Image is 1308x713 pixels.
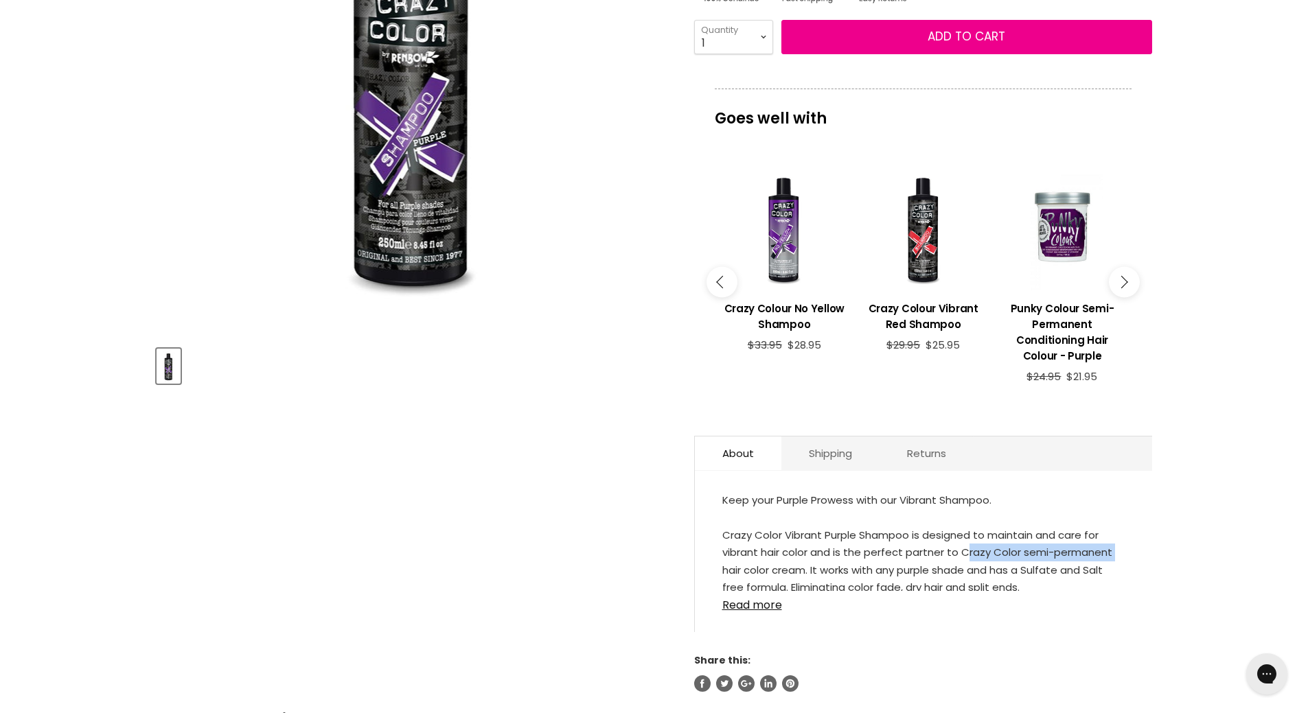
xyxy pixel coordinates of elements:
span: $25.95 [926,338,960,352]
iframe: Gorgias live chat messenger [1239,648,1294,699]
select: Quantity [694,20,773,54]
img: Crazy Colour Vibrant Purple Shampoo [158,350,179,382]
span: $29.95 [886,338,920,352]
span: $24.95 [1026,369,1061,384]
h3: Crazy Colour No Yellow Shampoo [722,301,847,332]
h3: Punky Colour Semi-Permanent Conditioning Hair Colour - Purple [1000,301,1125,364]
a: View product:Crazy Colour Vibrant Red Shampoo [860,290,985,339]
span: Add to cart [928,28,1005,45]
a: About [695,436,781,470]
aside: Share this: [694,654,1152,691]
a: Read more [722,591,1125,611]
span: Share this: [694,653,750,667]
div: Keep your Purple Prowess with our Vibrant Shampoo. Crazy Color Vibrant Purple Shampoo is designed... [722,491,1125,591]
button: Add to cart [781,20,1152,54]
a: Returns [880,436,974,470]
p: Goes well with [715,89,1132,134]
div: Product thumbnails [154,344,672,384]
a: View product:Punky Colour Semi-Permanent Conditioning Hair Colour - Purple [1000,290,1125,371]
a: Shipping [781,436,880,470]
span: $28.95 [788,338,821,352]
h3: Crazy Colour Vibrant Red Shampoo [860,301,985,332]
span: $33.95 [748,338,782,352]
button: Crazy Colour Vibrant Purple Shampoo [157,349,181,384]
span: $21.95 [1066,369,1097,384]
a: View product:Crazy Colour No Yellow Shampoo [722,290,847,339]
